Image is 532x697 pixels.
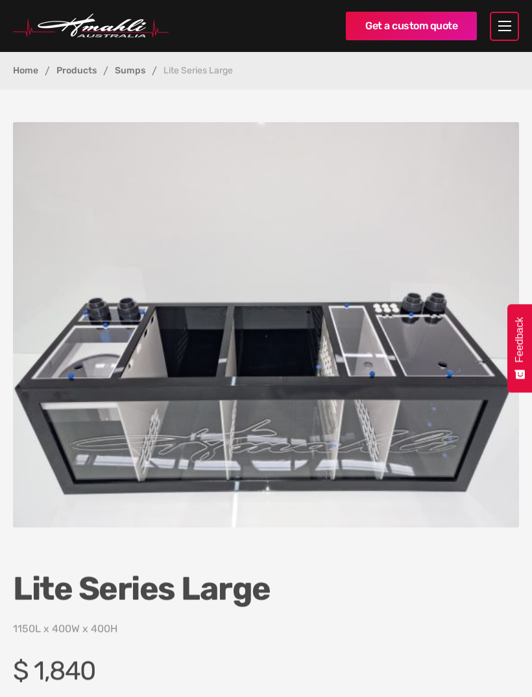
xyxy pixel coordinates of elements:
[13,621,519,637] p: 1150L x 400W x 400H
[115,66,145,75] a: Sumps
[13,122,519,527] img: Lite Series Large
[13,14,333,38] a: home
[13,569,519,608] h1: Lite Series Large
[507,304,532,392] button: Feedback - Show survey
[490,12,519,41] div: menu
[163,66,233,75] div: Lite Series Large
[346,12,477,40] a: Get a custom quote
[13,66,38,75] a: Home
[56,66,97,75] a: Products
[13,14,169,38] img: Hmahli Australia Logo
[514,317,526,362] span: Feedback
[13,656,519,685] h4: $ 1,840
[13,122,519,527] a: open lightbox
